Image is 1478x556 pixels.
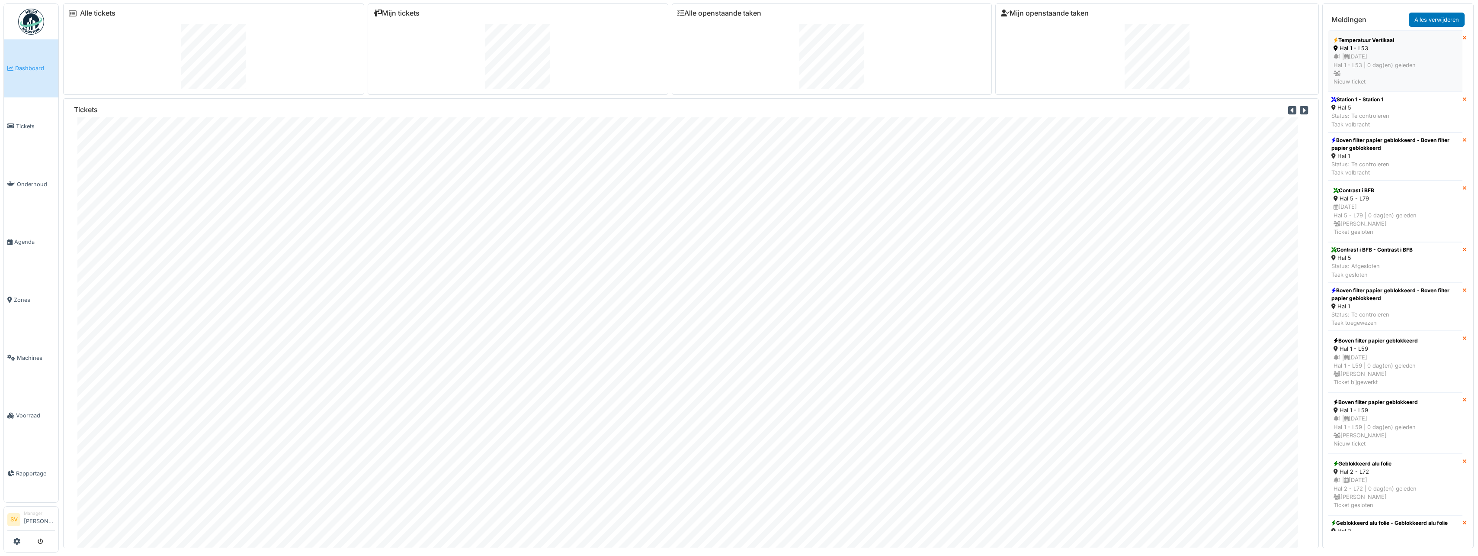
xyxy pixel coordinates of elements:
[1328,133,1462,181] a: Boven filter papier geblokkeerd - Boven filter papier geblokkeerd Hal 1 Status: Te controlerenTaa...
[4,213,58,271] a: Agenda
[7,513,20,526] li: SV
[16,122,55,130] span: Tickets
[1334,406,1457,414] div: Hal 1 - L59
[4,445,58,503] a: Rapportage
[1334,468,1457,476] div: Hal 2 - L72
[74,106,98,114] h6: Tickets
[1328,515,1462,556] a: Geblokkeerd alu folie - Geblokkeerd alu folie Hal 2 Status: AfgeslotenTaak gesloten
[1331,287,1459,302] div: Boven filter papier geblokkeerd - Boven filter papier geblokkeerd
[4,39,58,97] a: Dashboard
[80,9,115,17] a: Alle tickets
[1331,112,1389,128] div: Status: Te controleren Taak volbracht
[1334,203,1457,236] div: [DATE] Hal 5 - L79 | 0 dag(en) geleden [PERSON_NAME] Ticket gesloten
[1328,242,1462,283] a: Contrast i BFB - Contrast i BFB Hal 5 Status: AfgeslotenTaak gesloten
[1328,283,1462,331] a: Boven filter papier geblokkeerd - Boven filter papier geblokkeerd Hal 1 Status: Te controlerenTaa...
[1331,136,1459,152] div: Boven filter papier geblokkeerd - Boven filter papier geblokkeerd
[1331,96,1389,103] div: Station 1 - Station 1
[4,97,58,155] a: Tickets
[1331,103,1389,112] div: Hal 5
[1334,345,1457,353] div: Hal 1 - L59
[1334,414,1457,448] div: 1 | [DATE] Hal 1 - L59 | 0 dag(en) geleden [PERSON_NAME] Nieuw ticket
[1331,152,1459,160] div: Hal 1
[17,354,55,362] span: Machines
[1331,246,1413,254] div: Contrast i BFB - Contrast i BFB
[1334,460,1457,468] div: Geblokkeerd alu folie
[1328,454,1462,515] a: Geblokkeerd alu folie Hal 2 - L72 1 |[DATE]Hal 2 - L72 | 0 dag(en) geleden [PERSON_NAME]Ticket ge...
[1334,337,1457,345] div: Boven filter papier geblokkeerd
[1334,476,1457,509] div: 1 | [DATE] Hal 2 - L72 | 0 dag(en) geleden [PERSON_NAME] Ticket gesloten
[1334,36,1457,44] div: Temperatuur Vertikaal
[15,64,55,72] span: Dashboard
[17,180,55,188] span: Onderhoud
[1334,353,1457,387] div: 1 | [DATE] Hal 1 - L59 | 0 dag(en) geleden [PERSON_NAME] Ticket bijgewerkt
[373,9,420,17] a: Mijn tickets
[14,296,55,304] span: Zones
[1334,52,1457,86] div: 1 | [DATE] Hal 1 - L53 | 0 dag(en) geleden Nieuw ticket
[1331,302,1459,310] div: Hal 1
[1331,160,1459,177] div: Status: Te controleren Taak volbracht
[1328,181,1462,242] a: Contrast i BFB Hal 5 - L79 [DATE]Hal 5 - L79 | 0 dag(en) geleden [PERSON_NAME]Ticket gesloten
[1328,92,1462,133] a: Station 1 - Station 1 Hal 5 Status: Te controlerenTaak volbracht
[1334,194,1457,203] div: Hal 5 - L79
[1331,310,1459,327] div: Status: Te controleren Taak toegewezen
[7,510,55,531] a: SV Manager[PERSON_NAME]
[18,9,44,35] img: Badge_color-CXgf-gQk.svg
[1331,16,1366,24] h6: Meldingen
[4,387,58,445] a: Voorraad
[1334,187,1457,194] div: Contrast i BFB
[1331,262,1413,278] div: Status: Afgesloten Taak gesloten
[1334,44,1457,52] div: Hal 1 - L53
[1331,254,1413,262] div: Hal 5
[1331,519,1448,527] div: Geblokkeerd alu folie - Geblokkeerd alu folie
[16,411,55,420] span: Voorraad
[1409,13,1465,27] a: Alles verwijderen
[24,510,55,529] li: [PERSON_NAME]
[1328,30,1462,92] a: Temperatuur Vertikaal Hal 1 - L53 1 |[DATE]Hal 1 - L53 | 0 dag(en) geleden Nieuw ticket
[4,271,58,329] a: Zones
[1334,398,1457,406] div: Boven filter papier geblokkeerd
[24,510,55,517] div: Manager
[1001,9,1089,17] a: Mijn openstaande taken
[4,155,58,213] a: Onderhoud
[16,469,55,478] span: Rapportage
[1331,527,1448,535] div: Hal 2
[1328,392,1462,454] a: Boven filter papier geblokkeerd Hal 1 - L59 1 |[DATE]Hal 1 - L59 | 0 dag(en) geleden [PERSON_NAME...
[1328,331,1462,392] a: Boven filter papier geblokkeerd Hal 1 - L59 1 |[DATE]Hal 1 - L59 | 0 dag(en) geleden [PERSON_NAME...
[14,238,55,246] span: Agenda
[677,9,761,17] a: Alle openstaande taken
[4,329,58,387] a: Machines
